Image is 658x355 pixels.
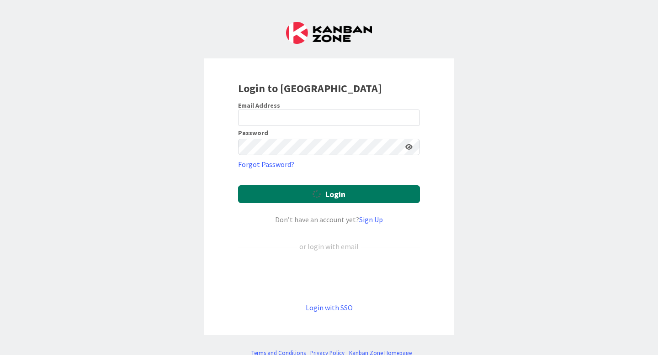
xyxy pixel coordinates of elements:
[306,303,353,312] a: Login with SSO
[238,130,268,136] label: Password
[238,159,294,170] a: Forgot Password?
[233,267,425,287] iframe: Sign in with Google Button
[286,22,372,44] img: Kanban Zone
[238,81,382,95] b: Login to [GEOGRAPHIC_DATA]
[297,241,361,252] div: or login with email
[238,214,420,225] div: Don’t have an account yet?
[238,185,420,203] button: Login
[359,215,383,224] a: Sign Up
[238,101,280,110] label: Email Address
